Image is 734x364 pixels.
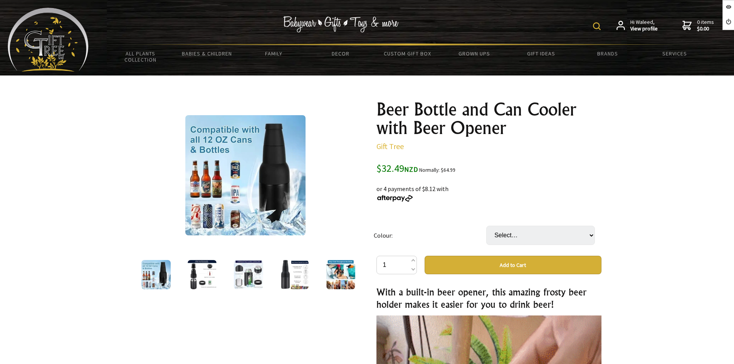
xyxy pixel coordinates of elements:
[376,141,404,151] a: Gift Tree
[425,256,601,274] button: Add to Cart
[326,260,355,289] img: Beer Bottle and Can Cooler with Beer Opener
[141,260,171,289] img: Beer Bottle and Can Cooler with Beer Opener
[697,18,714,32] span: 0 items
[441,45,507,62] a: Grown Ups
[616,19,658,32] a: Hi Waleed,View profile
[8,8,89,72] img: Babyware - Gifts - Toys and more...
[188,260,217,289] img: Beer Bottle and Can Cooler with Beer Opener
[697,25,714,32] strong: $0.00
[280,260,309,289] img: Beer Bottle and Can Cooler with Beer Opener
[234,260,263,289] img: Beer Bottle and Can Cooler with Beer Opener
[376,286,601,310] h3: With a built-in beer opener, this amazing frosty beer holder makes it easier for you to drink beer!
[307,45,374,62] a: Decor
[240,45,307,62] a: Family
[376,175,601,203] div: or 4 payments of $8.12 with
[507,45,574,62] a: Gift Ideas
[376,162,418,174] span: $32.49
[593,22,601,30] img: product search
[283,16,399,32] img: Babywear - Gifts - Toys & more
[376,195,413,202] img: Afterpay
[419,167,455,173] small: Normally: $64.99
[374,215,486,256] td: Colour:
[374,45,441,62] a: Custom Gift Box
[641,45,708,62] a: Services
[185,115,306,235] img: Beer Bottle and Can Cooler with Beer Opener
[574,45,641,62] a: Brands
[630,25,658,32] strong: View profile
[174,45,240,62] a: Babies & Children
[404,165,418,174] span: NZD
[630,19,658,32] span: Hi Waleed,
[107,45,174,68] a: All Plants Collection
[682,19,714,32] a: 0 items$0.00
[376,100,601,137] h1: Beer Bottle and Can Cooler with Beer Opener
